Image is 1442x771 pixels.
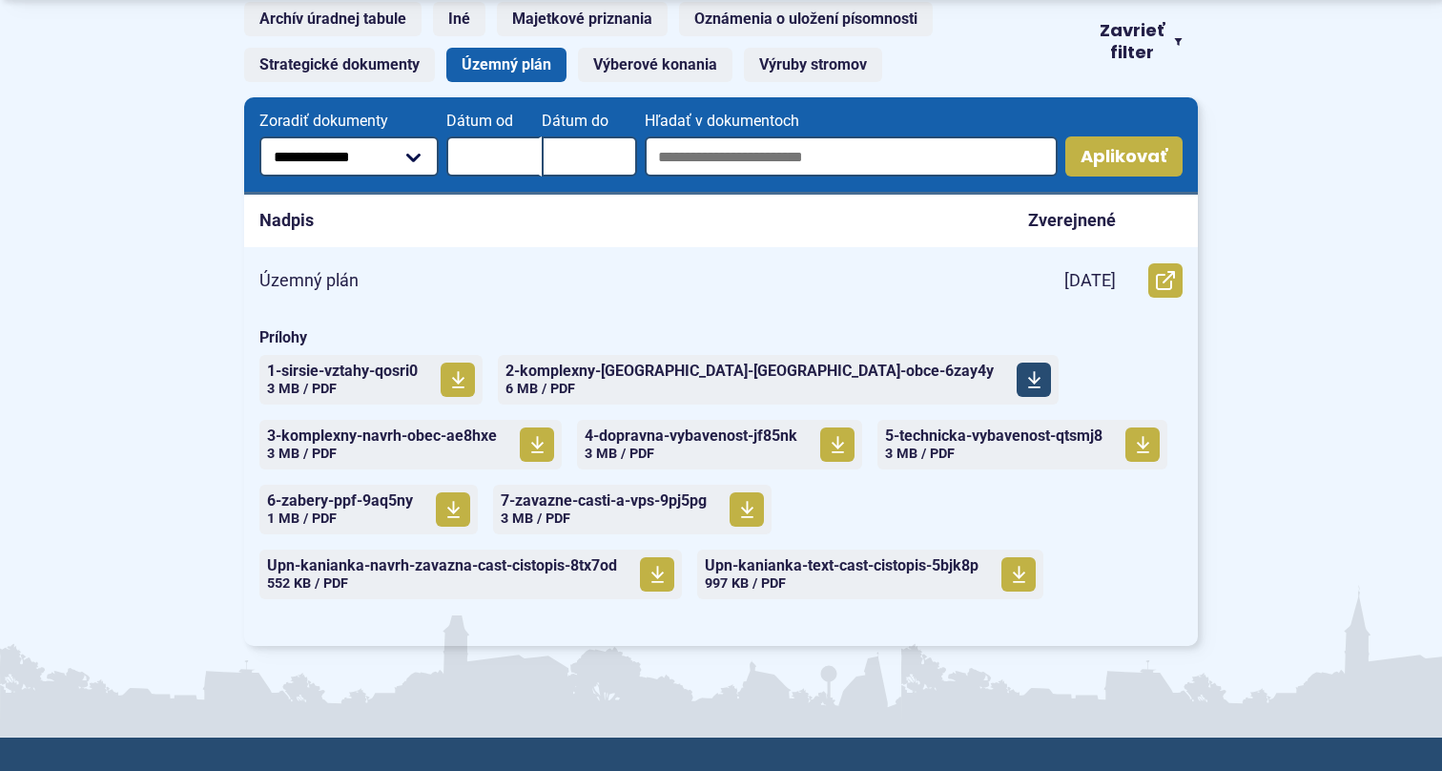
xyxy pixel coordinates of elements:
[585,428,797,444] span: 4-dopravna-vybavenost-jf85nk
[679,2,933,36] a: Oznámenia o uložení písomnosti
[259,210,314,232] p: Nadpis
[705,558,978,573] span: Upn-kanianka-text-cast-cistopis-5bjk8p
[267,558,617,573] span: Upn-kanianka-navrh-zavazna-cast-cistopis-8tx7od
[1083,20,1198,63] button: Zavrieť filter
[259,113,439,130] span: Zoradiť dokumenty
[501,493,707,509] span: 7-zavazne-casti-a-vps-9pj5pg
[259,355,483,405] a: 1-sirsie-vztahy-qosri0 3 MB / PDF
[267,428,497,444] span: 3-komplexny-navrh-obec-ae8hxe
[446,136,542,177] input: Dátum od
[244,48,435,82] a: Strategické dokumenty
[705,575,786,592] span: 997 KB / PDF
[259,485,478,534] a: 6-zabery-ppf-9aq5ny 1 MB / PDF
[885,446,955,462] span: 3 MB / PDF
[267,575,348,592] span: 552 KB / PDF
[433,2,485,36] a: Iné
[267,511,337,527] span: 1 MB / PDF
[542,136,637,177] input: Dátum do
[493,485,772,534] a: 7-zavazne-casti-a-vps-9pj5pg 3 MB / PDF
[505,364,994,379] span: 2-komplexny-[GEOGRAPHIC_DATA]-[GEOGRAPHIC_DATA]-obce-6zay4y
[267,364,418,379] span: 1-sirsie-vztahy-qosri0
[877,420,1167,469] a: 5-technicka-vybavenost-qtsmj8 3 MB / PDF
[1065,136,1183,177] button: Aplikovať
[446,113,542,130] span: Dátum od
[259,328,1183,347] span: Prílohy
[744,48,882,82] a: Výruby stromov
[578,48,732,82] a: Výberové konania
[259,550,682,599] a: Upn-kanianka-navrh-zavazna-cast-cistopis-8tx7od 552 KB / PDF
[259,420,562,469] a: 3-komplexny-navrh-obec-ae8hxe 3 MB / PDF
[259,136,439,177] select: Zoradiť dokumenty
[501,511,570,527] span: 3 MB / PDF
[577,420,862,469] a: 4-dopravna-vybavenost-jf85nk 3 MB / PDF
[259,270,359,292] p: Územný plán
[505,381,575,397] span: 6 MB / PDF
[446,48,566,82] a: Územný plán
[267,493,413,509] span: 6-zabery-ppf-9aq5ny
[267,446,337,462] span: 3 MB / PDF
[498,355,1059,405] a: 2-komplexny-[GEOGRAPHIC_DATA]-[GEOGRAPHIC_DATA]-obce-6zay4y 6 MB / PDF
[542,113,637,130] span: Dátum do
[645,113,1058,130] span: Hľadať v dokumentoch
[697,550,1043,599] a: Upn-kanianka-text-cast-cistopis-5bjk8p 997 KB / PDF
[1099,20,1166,63] span: Zavrieť filter
[497,2,668,36] a: Majetkové priznania
[585,446,654,462] span: 3 MB / PDF
[645,136,1058,177] input: Hľadať v dokumentoch
[244,2,422,36] a: Archív úradnej tabule
[1064,270,1116,292] p: [DATE]
[267,381,337,397] span: 3 MB / PDF
[1028,210,1116,232] p: Zverejnené
[885,428,1102,444] span: 5-technicka-vybavenost-qtsmj8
